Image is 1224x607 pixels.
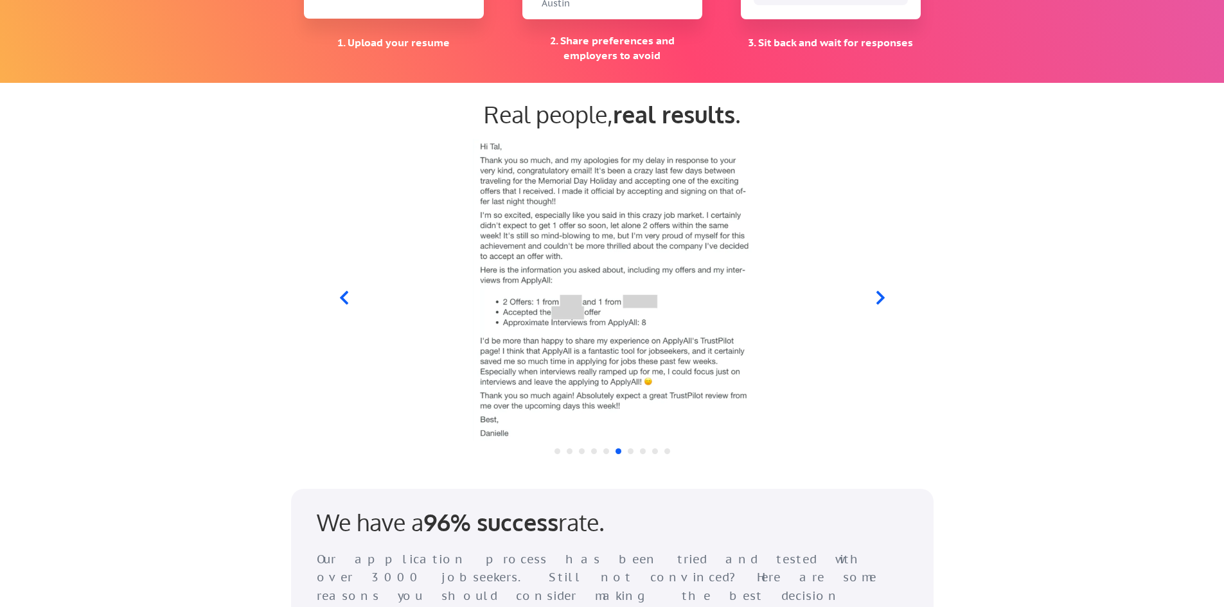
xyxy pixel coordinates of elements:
div: 1. Upload your resume [304,35,484,49]
strong: 96% success [423,507,558,536]
div: Real people, . [304,100,921,128]
strong: real results [613,100,735,128]
div: 3. Sit back and wait for responses [741,35,921,49]
div: 2. Share preferences and employers to avoid [522,33,702,62]
div: We have a rate. [317,508,689,536]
